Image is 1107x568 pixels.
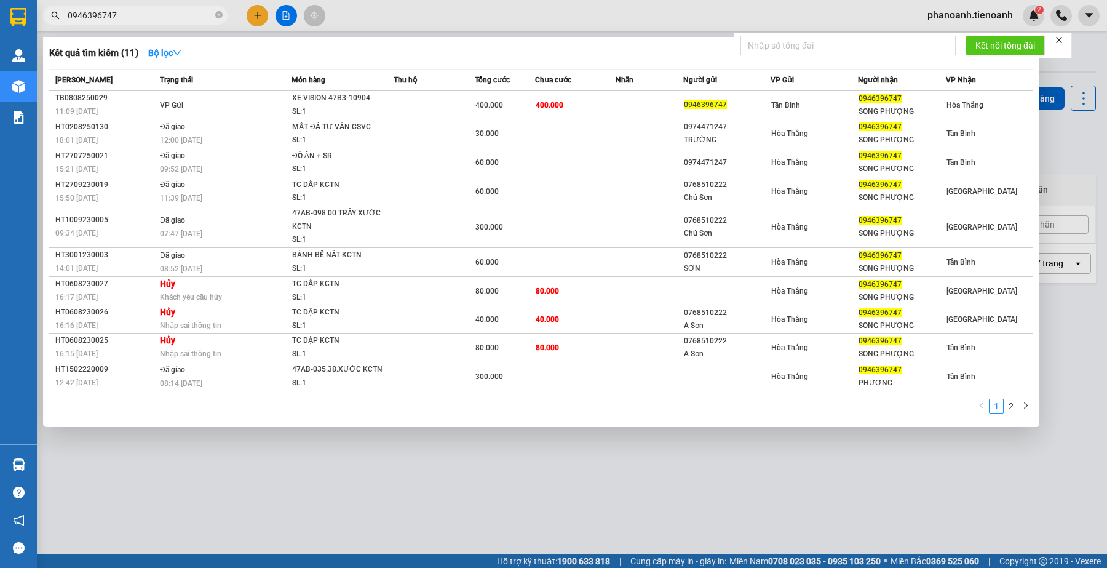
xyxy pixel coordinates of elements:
[292,363,384,377] div: 47AB-035.38.XƯỚC KCTN
[859,105,945,118] div: SONG PHƯỢNG
[684,227,770,240] div: Chú Sơn
[536,287,559,295] span: 80.000
[989,399,1004,414] li: 1
[974,399,989,414] button: left
[160,293,222,302] span: Khách yêu cầu hủy
[475,223,503,231] span: 300.000
[771,372,808,381] span: Hòa Thắng
[859,280,902,289] span: 0946396747
[684,178,770,191] div: 0768510222
[859,122,902,131] span: 0946396747
[55,92,156,105] div: TB0808250029
[292,262,384,276] div: SL: 1
[858,76,898,84] span: Người nhận
[946,223,1017,231] span: [GEOGRAPHIC_DATA]
[292,278,384,291] div: TC DẬP KCTN
[215,10,223,22] span: close-circle
[771,76,794,84] span: VP Gửi
[771,223,808,231] span: Hòa Thắng
[475,287,499,295] span: 80.000
[160,165,202,174] span: 09:52 [DATE]
[859,366,902,374] span: 0946396747
[160,379,202,388] span: 08:14 [DATE]
[292,233,384,247] div: SL: 1
[946,258,975,266] span: Tân Bình
[684,319,770,332] div: A Sơn
[684,100,727,109] span: 0946396747
[475,76,510,84] span: Tổng cước
[292,348,384,361] div: SL: 1
[859,337,902,345] span: 0946396747
[292,121,384,134] div: MẬT ĐÃ TƯ VẤN CSVC
[49,47,138,60] h3: Kết quả tìm kiếm ( 11 )
[55,321,98,330] span: 16:16 [DATE]
[535,76,571,84] span: Chưa cước
[55,378,98,387] span: 12:42 [DATE]
[55,229,98,238] span: 09:34 [DATE]
[475,187,499,196] span: 60.000
[1004,399,1018,413] a: 2
[684,348,770,361] div: A Sơn
[55,136,98,145] span: 18:01 [DATE]
[292,207,384,233] div: 47AB-098.00 TRẦY XƯỚC KCTN
[859,319,945,332] div: SONG PHƯỢNG
[946,343,975,352] span: Tân Bình
[475,258,499,266] span: 60.000
[1022,402,1030,409] span: right
[859,191,945,204] div: SONG PHƯỢNG
[10,8,26,26] img: logo-vxr
[974,399,989,414] li: Previous Page
[51,11,60,20] span: search
[771,287,808,295] span: Hòa Thắng
[771,258,808,266] span: Hòa Thắng
[148,48,181,58] strong: Bộ lọc
[946,129,975,138] span: Tân Bình
[55,363,156,376] div: HT1502220009
[55,350,98,358] span: 16:15 [DATE]
[292,178,384,192] div: TC DẬP KCTN
[160,136,202,145] span: 12:00 [DATE]
[292,134,384,147] div: SL: 1
[859,348,945,361] div: SONG PHƯỢNG
[740,36,956,55] input: Nhập số tổng đài
[394,76,417,84] span: Thu hộ
[1018,399,1033,414] li: Next Page
[292,334,384,348] div: TC DẬP KCTN
[946,187,1017,196] span: [GEOGRAPHIC_DATA]
[859,180,902,189] span: 0946396747
[292,191,384,205] div: SL: 1
[292,249,384,262] div: BÁNH BỂ NÁT KCTN
[771,158,808,167] span: Hòa Thắng
[684,214,770,227] div: 0768510222
[173,49,181,57] span: down
[859,227,945,240] div: SONG PHƯỢNG
[859,377,945,390] div: PHƯỢNG
[160,101,183,110] span: VP Gửi
[859,151,902,160] span: 0946396747
[292,92,384,105] div: XE VISION 47B3-10904
[55,107,98,116] span: 11:09 [DATE]
[292,162,384,176] div: SL: 1
[475,315,499,324] span: 40.000
[160,321,221,330] span: Nhập sai thông tin
[946,101,983,110] span: Hòa Thắng
[292,377,384,390] div: SL: 1
[160,122,185,131] span: Đã giao
[1018,399,1033,414] button: right
[771,343,808,352] span: Hòa Thắng
[160,194,202,202] span: 11:39 [DATE]
[55,214,156,226] div: HT1009230005
[1004,399,1018,414] li: 2
[160,335,175,345] strong: Hủy
[55,264,98,273] span: 14:01 [DATE]
[55,150,156,162] div: HT2707250021
[859,94,902,103] span: 0946396747
[292,319,384,333] div: SL: 1
[292,105,384,119] div: SL: 1
[684,306,770,319] div: 0768510222
[946,76,976,84] span: VP Nhận
[138,43,191,63] button: Bộ lọcdown
[536,101,563,110] span: 400.000
[536,315,559,324] span: 40.000
[684,335,770,348] div: 0768510222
